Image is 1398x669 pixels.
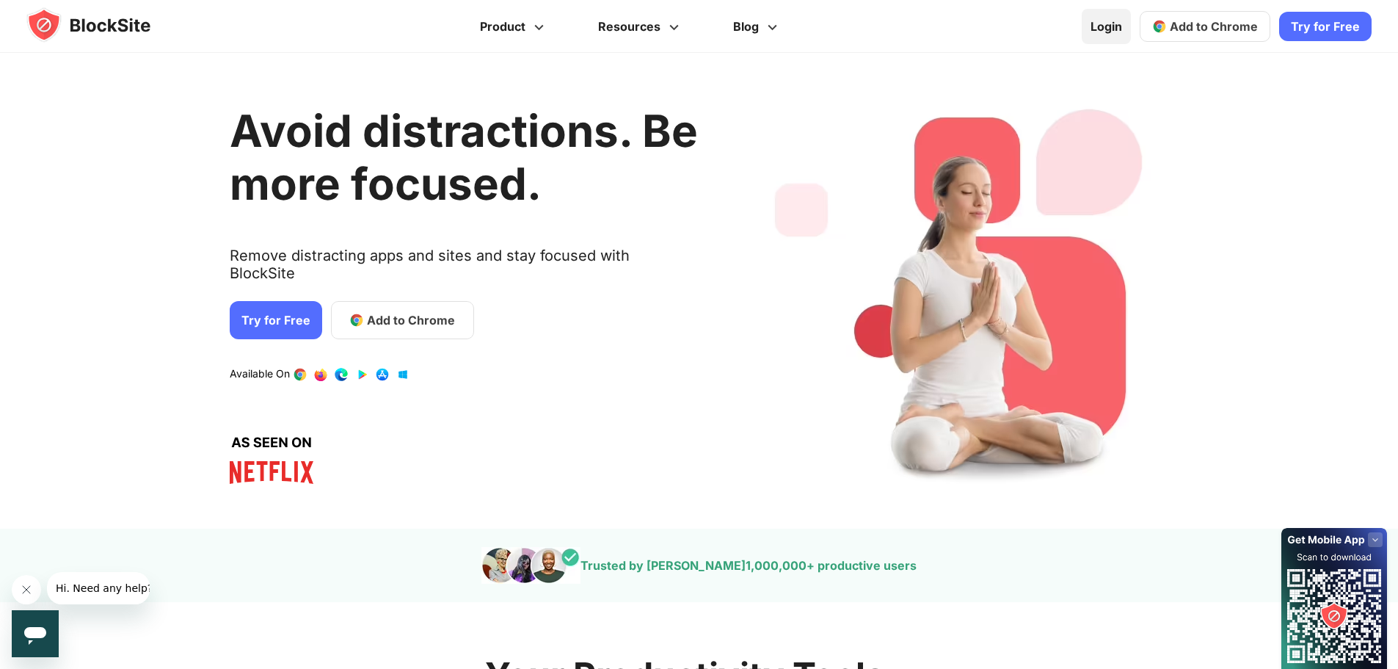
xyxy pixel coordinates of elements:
[1140,11,1270,42] a: Add to Chrome
[1082,9,1131,44] a: Login
[1279,12,1372,41] a: Try for Free
[230,367,290,382] text: Available On
[230,247,698,294] text: Remove distracting apps and sites and stay focused with BlockSite
[12,575,41,604] iframe: Close message
[746,558,807,573] span: 1,000,000
[12,610,59,657] iframe: Button to launch messaging window
[1170,19,1258,34] span: Add to Chrome
[331,301,474,339] a: Add to Chrome
[230,301,322,339] a: Try for Free
[9,10,106,22] span: Hi. Need any help?
[26,7,179,43] img: blocksite-icon.5d769676.svg
[367,311,455,329] span: Add to Chrome
[481,547,580,584] img: pepole images
[1152,19,1167,34] img: chrome-icon.svg
[47,572,150,604] iframe: Message from company
[230,104,698,210] h1: Avoid distractions. Be more focused.
[580,558,917,573] text: Trusted by [PERSON_NAME] + productive users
